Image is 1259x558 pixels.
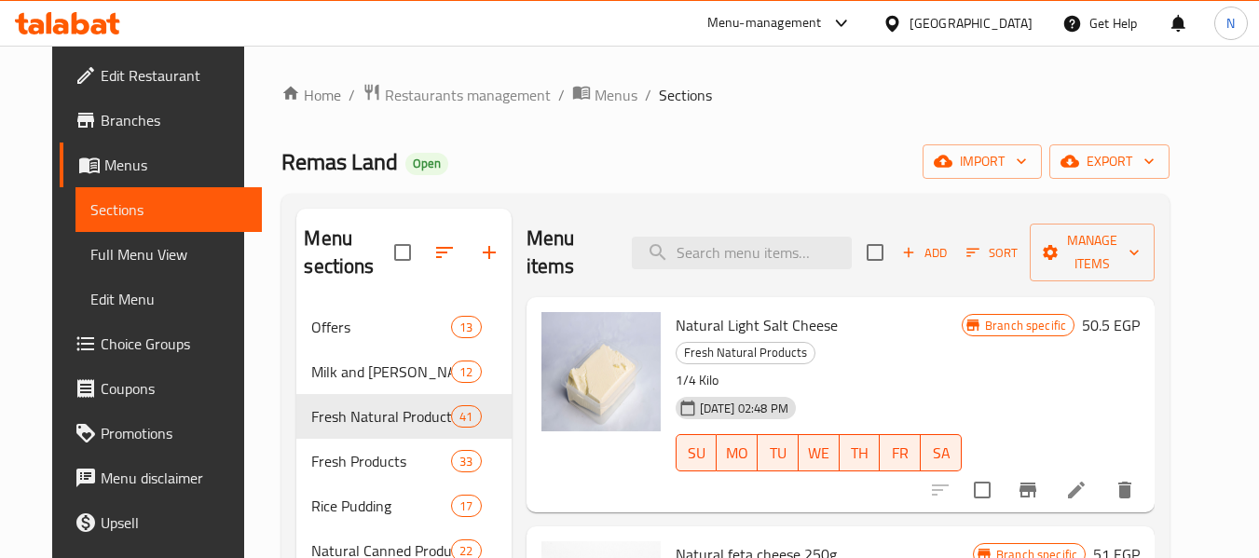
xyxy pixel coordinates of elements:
[558,84,565,106] li: /
[101,377,248,400] span: Coupons
[1049,144,1170,179] button: export
[311,450,451,472] span: Fresh Products
[75,277,263,321] a: Edit Menu
[281,83,1170,107] nav: breadcrumb
[90,198,248,221] span: Sections
[385,84,551,106] span: Restaurants management
[527,225,610,280] h2: Menu items
[75,232,263,277] a: Full Menu View
[910,13,1033,34] div: [GEOGRAPHIC_DATA]
[895,238,954,267] span: Add item
[806,440,832,467] span: WE
[954,238,1030,267] span: Sort items
[101,511,248,534] span: Upsell
[60,411,263,456] a: Promotions
[451,316,481,338] div: items
[311,316,451,338] span: Offers
[595,84,637,106] span: Menus
[296,439,511,483] div: Fresh Products33
[1045,229,1140,276] span: Manage items
[758,434,799,471] button: TU
[311,405,451,428] span: Fresh Natural Products
[676,369,962,392] p: 1/4 Kilo
[677,342,814,363] span: Fresh Natural Products
[452,408,480,426] span: 41
[101,467,248,489] span: Menu disclaimer
[847,440,873,467] span: TH
[1030,224,1155,281] button: Manage items
[1064,150,1155,173] span: export
[281,141,398,183] span: Remas Land
[104,154,248,176] span: Menus
[101,64,248,87] span: Edit Restaurant
[452,453,480,470] span: 33
[296,349,511,394] div: Milk and [PERSON_NAME]12
[921,434,962,471] button: SA
[692,400,796,417] span: [DATE] 02:48 PM
[452,363,480,381] span: 12
[966,242,1018,264] span: Sort
[60,456,263,500] a: Menu disclaimer
[452,319,480,336] span: 13
[632,237,852,269] input: search
[281,84,341,106] a: Home
[90,288,248,310] span: Edit Menu
[60,53,263,98] a: Edit Restaurant
[405,153,448,175] div: Open
[101,333,248,355] span: Choice Groups
[1226,13,1235,34] span: N
[296,305,511,349] div: Offers13
[962,238,1022,267] button: Sort
[101,109,248,131] span: Branches
[451,450,481,472] div: items
[1082,312,1140,338] h6: 50.5 EGP
[895,238,954,267] button: Add
[659,84,712,106] span: Sections
[383,233,422,272] span: Select all sections
[963,470,1002,510] span: Select to update
[349,84,355,106] li: /
[724,440,750,467] span: MO
[90,243,248,265] span: Full Menu View
[60,98,263,143] a: Branches
[60,143,263,187] a: Menus
[452,497,480,515] span: 17
[541,312,661,431] img: Natural Light Salt Cheese
[451,361,481,383] div: items
[684,440,710,467] span: SU
[676,434,718,471] button: SU
[101,422,248,444] span: Promotions
[296,483,511,528] div: Rice Pudding17
[840,434,881,471] button: TH
[405,156,448,171] span: Open
[75,187,263,232] a: Sections
[60,500,263,545] a: Upsell
[1065,479,1088,501] a: Edit menu item
[707,12,822,34] div: Menu-management
[296,394,511,439] div: Fresh Natural Products41
[60,321,263,366] a: Choice Groups
[60,366,263,411] a: Coupons
[1102,468,1147,512] button: delete
[363,83,551,107] a: Restaurants management
[304,225,393,280] h2: Menu sections
[799,434,840,471] button: WE
[451,405,481,428] div: items
[937,150,1027,173] span: import
[311,495,451,517] span: Rice Pudding
[928,440,954,467] span: SA
[887,440,913,467] span: FR
[978,317,1074,334] span: Branch specific
[899,242,950,264] span: Add
[717,434,758,471] button: MO
[645,84,651,106] li: /
[467,230,512,275] button: Add section
[923,144,1042,179] button: import
[880,434,921,471] button: FR
[855,233,895,272] span: Select section
[1006,468,1050,512] button: Branch-specific-item
[572,83,637,107] a: Menus
[765,440,791,467] span: TU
